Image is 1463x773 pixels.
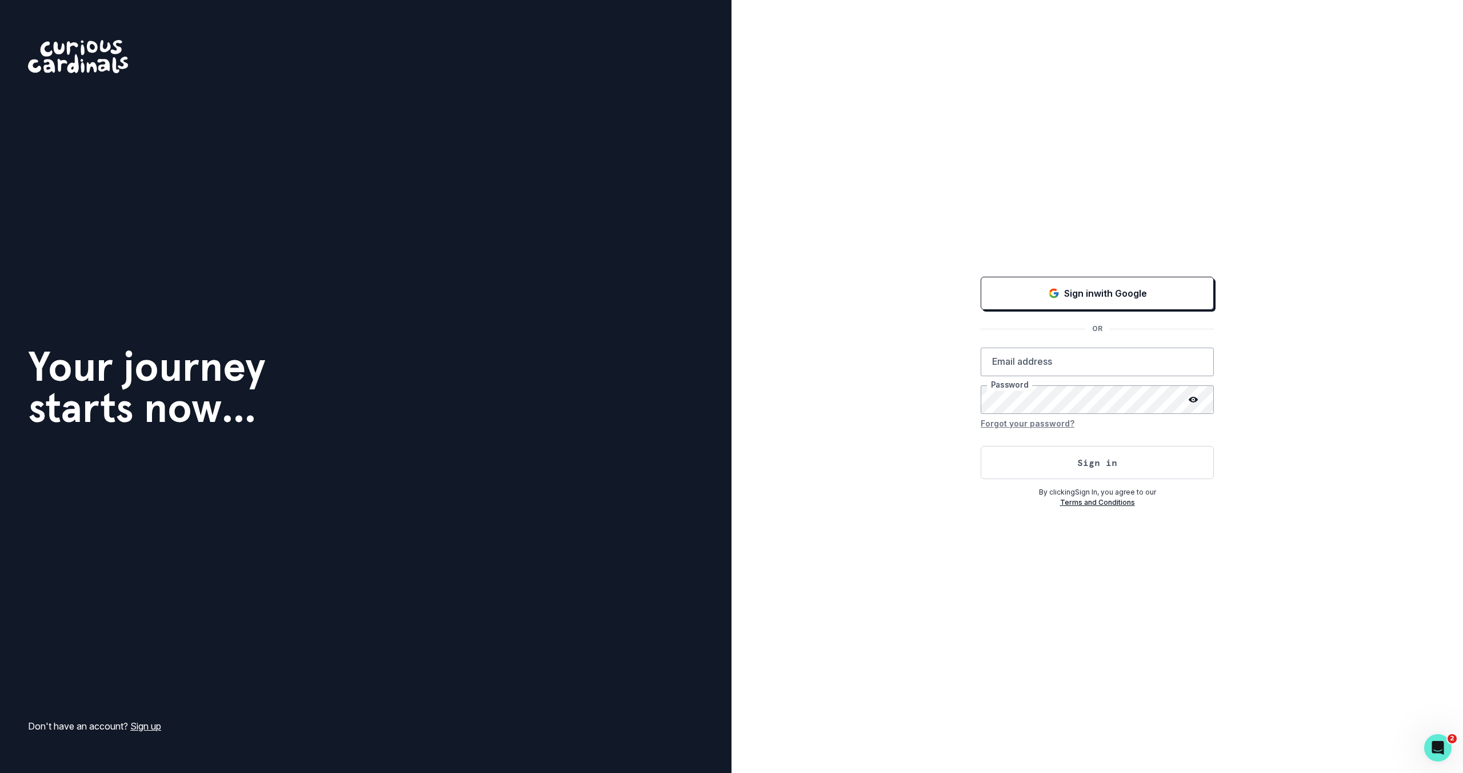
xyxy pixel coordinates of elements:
[1424,734,1452,762] iframe: Intercom live chat
[981,414,1074,432] button: Forgot your password?
[1085,324,1109,334] p: OR
[130,720,161,732] a: Sign up
[981,487,1214,497] p: By clicking Sign In , you agree to our
[981,277,1214,310] button: Sign in with Google (GSuite)
[1448,734,1457,743] span: 2
[1064,286,1147,300] p: Sign in with Google
[981,446,1214,479] button: Sign in
[28,346,266,428] h1: Your journey starts now...
[1060,498,1135,507] a: Terms and Conditions
[28,719,161,733] p: Don't have an account?
[28,40,128,73] img: Curious Cardinals Logo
